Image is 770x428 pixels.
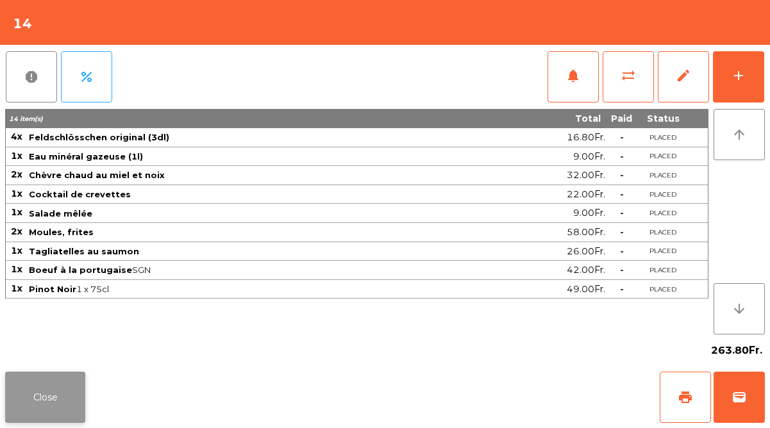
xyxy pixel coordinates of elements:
span: 14 item(s) [9,115,43,123]
span: 42.00Fr. [567,261,605,279]
button: report [6,51,57,103]
td: PLACED [637,185,689,204]
button: wallet [714,372,765,423]
span: - [620,245,624,257]
span: 1x [11,188,22,199]
span: 16.80Fr. [567,129,605,146]
button: edit [658,51,709,103]
td: PLACED [637,204,689,223]
button: add [713,51,764,103]
td: PLACED [637,166,689,185]
span: - [620,131,624,143]
span: - [620,188,624,200]
span: 1x [11,245,22,256]
span: 26.00Fr. [567,243,605,260]
span: Boeuf à la portugaise [29,265,132,275]
span: - [620,169,624,181]
button: arrow_downward [714,283,765,334]
span: wallet [732,390,747,405]
span: - [620,264,624,276]
span: Moules, frites [29,227,94,237]
button: print [660,372,711,423]
span: notifications [565,68,581,83]
h4: 14 [13,14,32,33]
span: Pinot Noir [29,284,76,294]
td: PLACED [637,261,689,280]
i: arrow_upward [732,127,747,142]
span: Cocktail de crevettes [29,189,131,199]
span: - [620,207,624,218]
span: percent [79,69,94,85]
span: 4x [11,131,22,142]
span: 2x [11,169,22,180]
button: percent [61,51,112,103]
span: 1x [11,283,22,294]
span: SGN [29,265,479,275]
span: report [24,69,39,85]
span: 1 x 75cl [29,284,479,294]
span: 1x [11,206,22,218]
i: arrow_downward [732,301,747,317]
th: Status [637,109,689,128]
button: Close [5,372,85,423]
span: - [620,151,624,162]
button: notifications [548,51,599,103]
td: PLACED [637,147,689,167]
td: PLACED [637,223,689,242]
span: 22.00Fr. [567,186,605,203]
span: Salade mêlée [29,208,92,218]
span: 9.00Fr. [573,204,605,222]
span: 49.00Fr. [567,281,605,298]
button: arrow_upward [714,109,765,160]
td: PLACED [637,280,689,299]
th: Total [480,109,606,128]
span: Tagliatelles au saumon [29,246,139,256]
span: Chèvre chaud au miel et noix [29,170,165,180]
span: 32.00Fr. [567,167,605,184]
span: 58.00Fr. [567,224,605,241]
span: edit [676,68,691,83]
span: - [620,226,624,238]
span: 1x [11,263,22,275]
span: 263.80Fr. [711,341,762,360]
span: 9.00Fr. [573,148,605,165]
td: PLACED [637,128,689,147]
span: 1x [11,150,22,161]
td: PLACED [637,242,689,261]
span: sync_alt [621,68,636,83]
th: Paid [606,109,637,128]
div: add [731,68,746,83]
span: - [620,283,624,295]
span: Feldschlösschen original (3dl) [29,132,169,142]
span: Eau minéral gazeuse (1l) [29,151,143,161]
button: sync_alt [603,51,654,103]
span: 2x [11,226,22,237]
span: print [678,390,693,405]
